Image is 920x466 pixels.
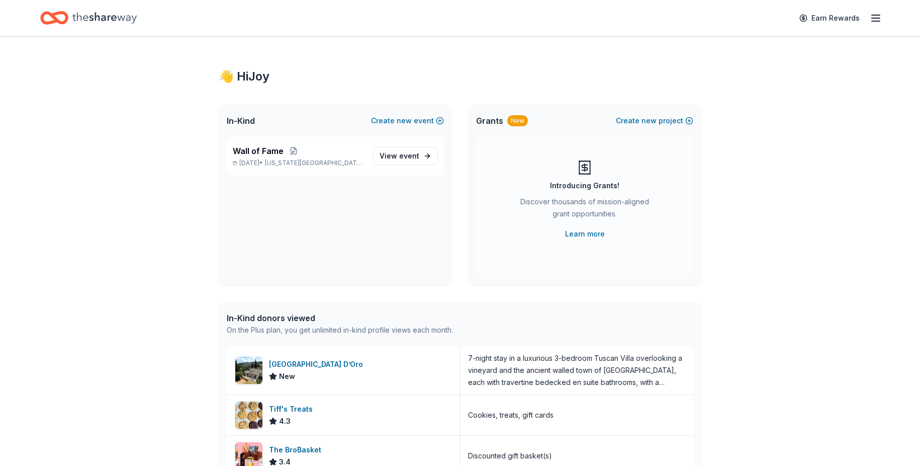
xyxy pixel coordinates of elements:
[269,358,367,370] div: [GEOGRAPHIC_DATA] D’Oro
[641,115,657,127] span: new
[565,228,605,240] a: Learn more
[373,147,438,165] a: View event
[233,159,365,167] p: [DATE] •
[269,444,325,456] div: The BroBasket
[468,450,552,462] div: Discounted gift basket(s)
[227,312,453,324] div: In-Kind donors viewed
[507,115,528,126] div: New
[468,352,685,389] div: 7-night stay in a luxurious 3-bedroom Tuscan Villa overlooking a vineyard and the ancient walled ...
[550,180,619,192] div: Introducing Grants!
[235,402,262,429] img: Image for Tiff's Treats
[269,403,317,415] div: Tiff's Treats
[265,159,365,167] span: [US_STATE][GEOGRAPHIC_DATA], [GEOGRAPHIC_DATA]
[279,370,295,382] span: New
[380,150,419,162] span: View
[476,115,503,127] span: Grants
[516,196,653,224] div: Discover thousands of mission-aligned grant opportunities.
[616,115,693,127] button: Createnewproject
[227,324,453,336] div: On the Plus plan, you get unlimited in-kind profile views each month.
[468,409,554,421] div: Cookies, treats, gift cards
[399,151,419,160] span: event
[233,145,284,157] span: Wall of Fame
[40,6,137,30] a: Home
[219,68,701,85] div: 👋 Hi Joy
[371,115,444,127] button: Createnewevent
[227,115,255,127] span: In-Kind
[235,357,262,384] img: Image for Villa Sogni D’Oro
[397,115,412,127] span: new
[793,9,866,27] a: Earn Rewards
[279,415,291,427] span: 4.3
